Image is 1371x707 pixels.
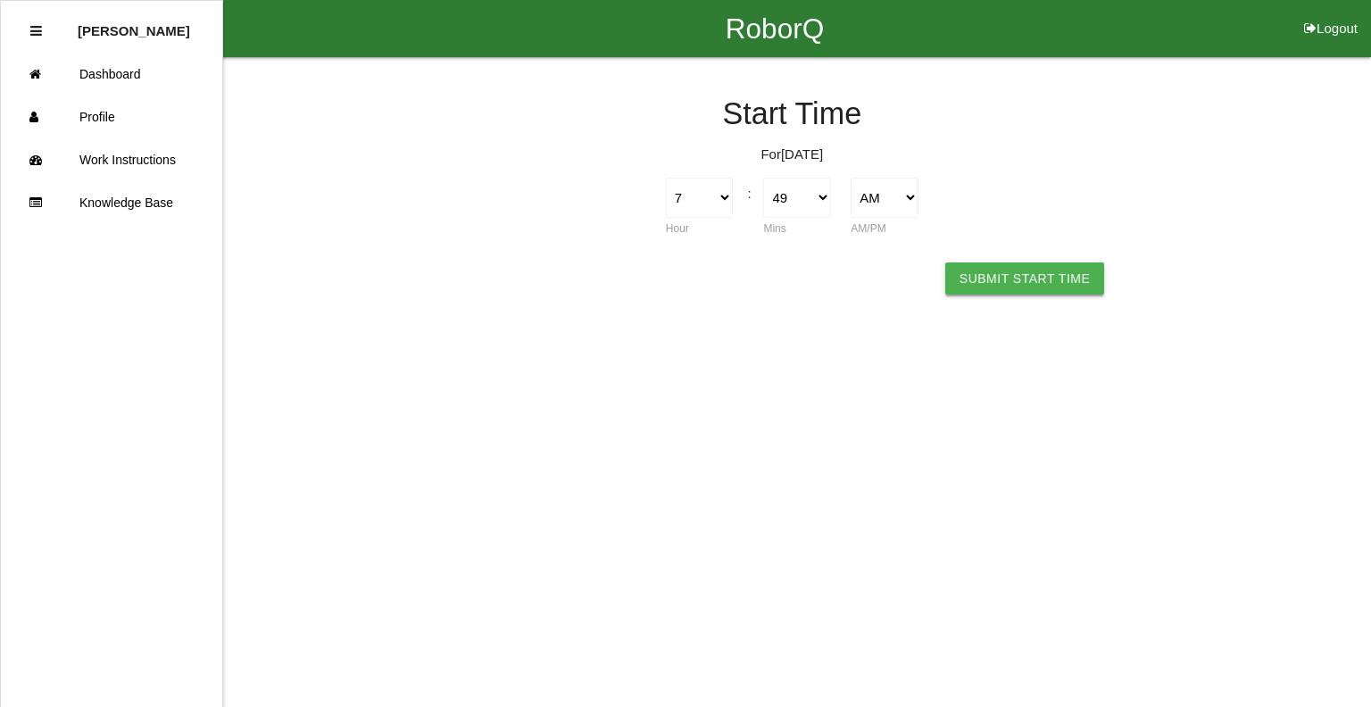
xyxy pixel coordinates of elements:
a: Knowledge Base [1,181,222,224]
div: Close [30,10,42,53]
label: AM/PM [851,222,885,235]
button: Submit Start Time [945,262,1104,295]
p: Dawn Gardner [78,10,190,38]
div: : [743,178,753,204]
label: Mins [763,222,785,235]
label: Hour [666,222,689,235]
h4: Start Time [268,97,1317,131]
a: Dashboard [1,53,222,96]
a: Work Instructions [1,138,222,181]
p: For [DATE] [268,145,1317,165]
a: Profile [1,96,222,138]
